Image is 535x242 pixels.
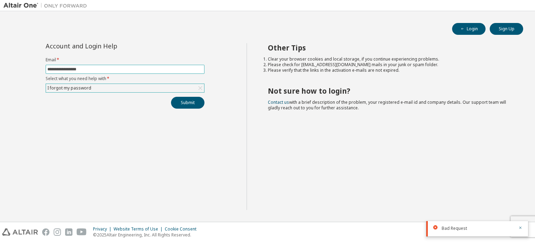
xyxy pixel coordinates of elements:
[268,68,511,73] li: Please verify that the links in the activation e-mails are not expired.
[46,84,92,92] div: I forgot my password
[42,228,49,236] img: facebook.svg
[268,56,511,62] li: Clear your browser cookies and local storage, if you continue experiencing problems.
[490,23,523,35] button: Sign Up
[452,23,486,35] button: Login
[93,232,201,238] p: © 2025 Altair Engineering, Inc. All Rights Reserved.
[77,228,87,236] img: youtube.svg
[54,228,61,236] img: instagram.svg
[46,76,204,81] label: Select what you need help with
[442,226,467,231] span: Bad Request
[46,57,204,63] label: Email
[2,228,38,236] img: altair_logo.svg
[268,86,511,95] h2: Not sure how to login?
[171,97,204,109] button: Submit
[114,226,165,232] div: Website Terms of Use
[268,99,506,111] span: with a brief description of the problem, your registered e-mail id and company details. Our suppo...
[3,2,91,9] img: Altair One
[65,228,72,236] img: linkedin.svg
[46,43,173,49] div: Account and Login Help
[268,43,511,52] h2: Other Tips
[268,99,289,105] a: Contact us
[268,62,511,68] li: Please check for [EMAIL_ADDRESS][DOMAIN_NAME] mails in your junk or spam folder.
[46,84,204,92] div: I forgot my password
[93,226,114,232] div: Privacy
[165,226,201,232] div: Cookie Consent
